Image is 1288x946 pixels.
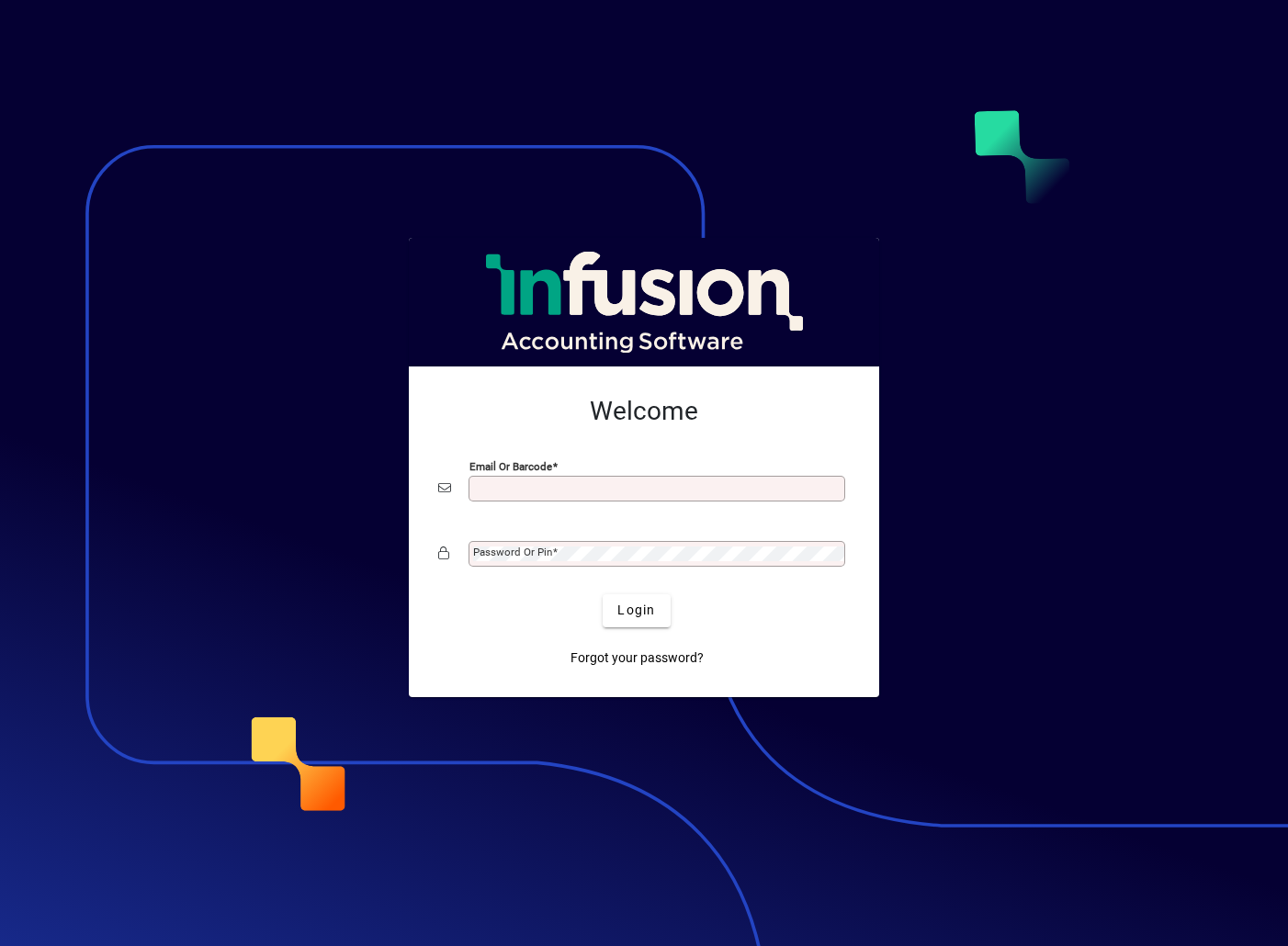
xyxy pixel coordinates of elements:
[469,459,552,472] mat-label: Email or Barcode
[617,601,655,620] span: Login
[571,648,704,668] span: Forgot your password?
[473,546,552,558] mat-label: Password or Pin
[563,642,711,675] a: Forgot your password?
[438,396,850,427] h2: Welcome
[603,594,670,627] button: Login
